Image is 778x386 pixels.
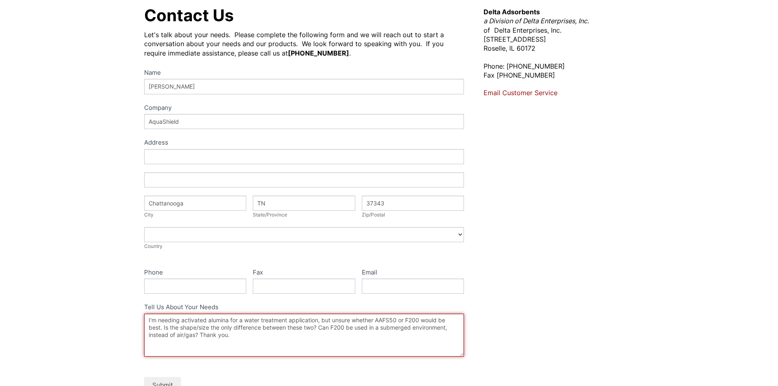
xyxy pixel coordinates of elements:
label: Fax [253,267,355,279]
p: of Delta Enterprises, Inc. [STREET_ADDRESS] Roselle, IL 60172 [484,7,634,53]
a: Email Customer Service [484,89,557,97]
div: Let's talk about your needs. Please complete the following form and we will reach out to start a ... [144,30,464,58]
label: Tell Us About Your Needs [144,302,464,314]
label: Name [144,67,464,79]
strong: Delta Adsorbents [484,8,540,16]
label: Email [362,267,464,279]
div: Address [144,137,464,149]
div: City [144,211,247,219]
em: a Division of Delta Enterprises, Inc. [484,17,589,25]
p: Phone: [PHONE_NUMBER] Fax [PHONE_NUMBER] [484,62,634,80]
label: Phone [144,267,247,279]
div: Country [144,242,464,250]
label: Company [144,103,464,114]
div: Zip/Postal [362,211,464,219]
h1: Contact Us [144,7,464,24]
strong: [PHONE_NUMBER] [288,49,349,57]
div: State/Province [253,211,355,219]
